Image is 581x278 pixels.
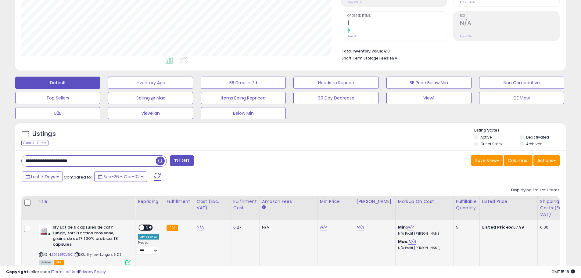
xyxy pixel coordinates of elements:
p: N/A Profit [PERSON_NAME] [398,232,449,236]
div: €67.99 [482,225,533,230]
h2: N/A [460,20,559,28]
button: Columns [504,155,533,166]
button: Below Min [201,107,286,119]
b: illy Lot de 6 capsules de caf? Lungo, torr?faction moyenne, grains de caf? 100% arabica, 18 capsules [53,225,127,249]
span: 2025-10-10 15:18 GMT [551,269,575,275]
span: FBA [54,260,64,265]
a: B07L8PDJ9C [52,252,73,257]
span: All listings currently available for purchase on Amazon [39,260,53,265]
span: Columns [508,157,527,164]
button: 30 Day Decrease [293,92,378,104]
div: Amazon Fees [262,198,315,205]
div: Fulfillment Cost [233,198,257,211]
button: Actions [533,155,560,166]
button: Top Sellers [15,92,100,104]
span: N/A [390,55,397,61]
a: Privacy Policy [79,269,106,275]
label: Out of Stock [480,141,503,146]
small: Prev: 0.00% [460,0,475,4]
div: Title [38,198,133,205]
label: Active [480,135,492,140]
button: BB Drop in 7d [201,77,286,89]
div: Shipping Costs (Exc. VAT) [540,198,572,218]
button: Needs to Reprice [293,77,378,89]
strong: Copyright [6,269,28,275]
div: Listed Price [482,198,535,205]
a: N/A [320,224,327,230]
button: Inventory Age [108,77,193,89]
a: Terms of Use [52,269,78,275]
b: Max: [398,239,409,244]
button: Non Competitive [479,77,564,89]
div: Clear All Filters [21,140,48,146]
small: Prev: N/A [460,34,472,38]
button: BB Price Below Min [386,77,472,89]
span: ROI [460,14,559,18]
span: Sep-26 - Oct-02 [103,174,140,180]
th: The percentage added to the cost of goods (COGS) that forms the calculator for Min & Max prices. [395,196,453,220]
h2: 1 [347,20,447,28]
div: Fulfillment [167,198,191,205]
small: Prev: 0 [347,34,356,38]
small: Amazon Fees. [262,205,266,210]
button: Selling @ Max [108,92,193,104]
div: N/A [262,225,313,230]
div: Repricing [138,198,161,205]
button: DE View [479,92,564,104]
button: Default [15,77,100,89]
div: Markup on Cost [398,198,451,205]
button: Last 7 Days [22,171,63,182]
div: seller snap | | [6,269,106,275]
b: Short Term Storage Fees: [342,56,389,61]
label: Deactivated [526,135,549,140]
span: Last 7 Days [31,174,55,180]
button: ViewPlan [108,107,193,119]
div: Displaying 1 to 1 of 1 items [511,187,560,193]
button: Sep-26 - Oct-02 [94,171,147,182]
div: Cost (Exc. VAT) [197,198,228,211]
button: Filters [170,155,194,166]
b: Min: [398,224,407,230]
h5: Listings [32,130,56,138]
button: B2B [15,107,100,119]
b: Listed Price: [482,224,510,230]
small: Prev: €0.00 [347,0,362,4]
div: ASIN: [39,225,131,264]
small: FBA [167,225,178,231]
div: 5 [456,225,475,230]
div: Min Price [320,198,351,205]
p: Listing States: [474,128,566,133]
button: Items Being Repriced [201,92,286,104]
span: Compared to: [64,174,92,180]
div: Amazon AI [138,234,159,240]
a: N/A [408,239,416,245]
div: Preset: [138,241,159,255]
span: | SKU: Illy Iper Lungo x 6 DE [74,252,121,257]
div: [PERSON_NAME] [357,198,393,205]
label: Archived [526,141,543,146]
div: 0.00 [540,225,569,230]
b: Total Inventory Value: [342,49,383,54]
a: N/A [407,224,414,230]
button: View1 [386,92,472,104]
div: 6.27 [233,225,255,230]
img: 41S1optIZZL._SL40_.jpg [39,225,51,237]
li: €0 [342,47,555,54]
span: Ordered Items [347,14,447,18]
p: N/A Profit [PERSON_NAME] [398,246,449,250]
span: OFF [144,225,154,230]
a: N/A [357,224,364,230]
button: Save View [471,155,503,166]
div: Fulfillable Quantity [456,198,477,211]
a: N/A [197,224,204,230]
